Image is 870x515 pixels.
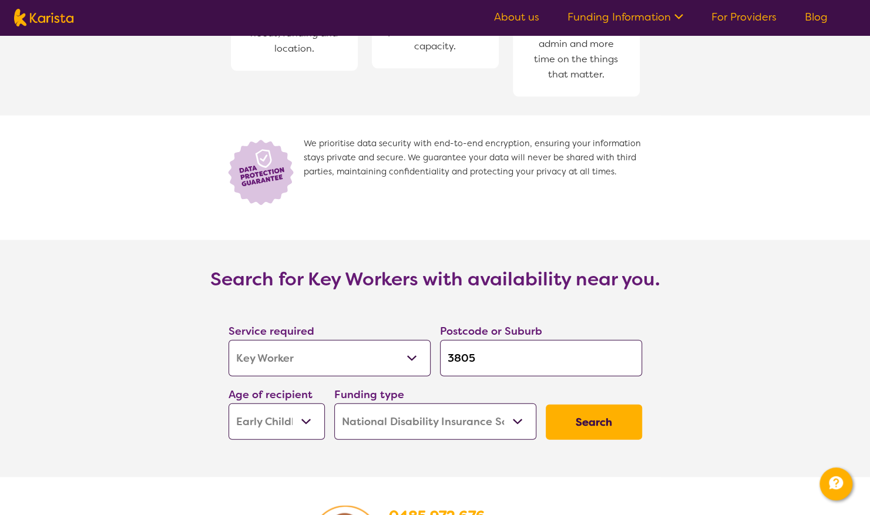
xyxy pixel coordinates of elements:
[567,10,683,24] a: Funding Information
[819,467,852,500] button: Channel Menu
[334,388,404,402] label: Funding type
[304,137,647,207] span: We prioritise data security with end-to-end encryption, ensuring your information stays private a...
[440,324,542,338] label: Postcode or Suburb
[210,268,660,290] h3: Search for Key Workers with availability near you.
[229,324,314,338] label: Service required
[711,10,777,24] a: For Providers
[494,10,539,24] a: About us
[224,137,304,207] img: Lock icon
[805,10,828,24] a: Blog
[229,388,313,402] label: Age of recipient
[440,340,642,376] input: Type
[546,405,642,440] button: Search
[14,9,73,26] img: Karista logo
